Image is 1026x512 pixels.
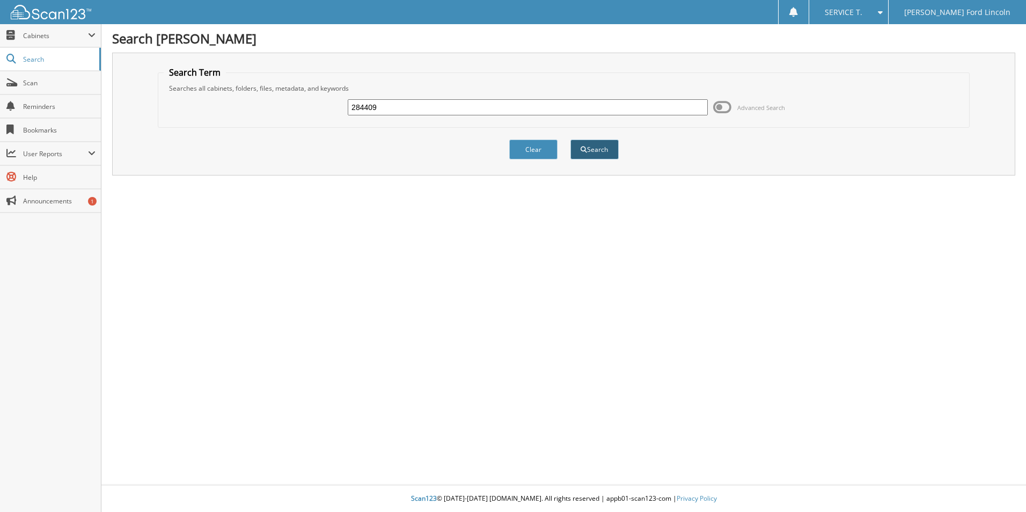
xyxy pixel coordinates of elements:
[23,149,88,158] span: User Reports
[23,78,96,87] span: Scan
[677,494,717,503] a: Privacy Policy
[737,104,785,112] span: Advanced Search
[112,30,1015,47] h1: Search [PERSON_NAME]
[88,197,97,206] div: 1
[164,84,964,93] div: Searches all cabinets, folders, files, metadata, and keywords
[904,9,1010,16] span: [PERSON_NAME] Ford Lincoln
[411,494,437,503] span: Scan123
[164,67,226,78] legend: Search Term
[23,102,96,111] span: Reminders
[23,126,96,135] span: Bookmarks
[23,31,88,40] span: Cabinets
[23,55,94,64] span: Search
[825,9,862,16] span: SERVICE T.
[11,5,91,19] img: scan123-logo-white.svg
[570,140,619,159] button: Search
[509,140,558,159] button: Clear
[23,173,96,182] span: Help
[23,196,96,206] span: Announcements
[101,486,1026,512] div: © [DATE]-[DATE] [DOMAIN_NAME]. All rights reserved | appb01-scan123-com |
